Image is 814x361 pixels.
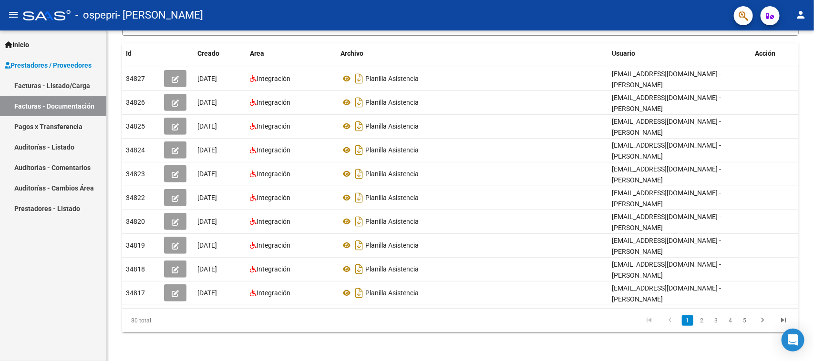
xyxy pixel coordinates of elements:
[365,170,419,178] span: Planilla Asistencia
[257,265,290,273] span: Integración
[782,329,804,351] div: Open Intercom Messenger
[680,312,695,329] li: page 1
[340,50,363,57] span: Archivo
[257,170,290,178] span: Integración
[126,75,145,82] span: 34827
[197,241,217,249] span: [DATE]
[365,289,419,297] span: Planilla Asistencia
[751,43,799,64] datatable-header-cell: Acción
[197,194,217,201] span: [DATE]
[365,265,419,273] span: Planilla Asistencia
[197,99,217,106] span: [DATE]
[126,99,145,106] span: 34826
[774,315,793,326] a: go to last page
[612,284,721,303] span: [EMAIL_ADDRESS][DOMAIN_NAME] - [PERSON_NAME]
[126,122,145,130] span: 34825
[257,241,290,249] span: Integración
[612,94,721,112] span: [EMAIL_ADDRESS][DOMAIN_NAME] - [PERSON_NAME]
[126,146,145,154] span: 34824
[353,285,365,301] i: Descargar documento
[612,70,721,89] span: [EMAIL_ADDRESS][DOMAIN_NAME] - [PERSON_NAME]
[365,218,419,225] span: Planilla Asistencia
[612,141,721,160] span: [EMAIL_ADDRESS][DOMAIN_NAME] - [PERSON_NAME]
[353,166,365,181] i: Descargar documento
[755,50,775,57] span: Acción
[709,312,723,329] li: page 3
[640,315,658,326] a: go to first page
[682,315,693,326] a: 1
[353,71,365,86] i: Descargar documento
[365,122,419,130] span: Planilla Asistencia
[337,43,608,64] datatable-header-cell: Archivo
[723,312,738,329] li: page 4
[126,170,145,178] span: 34823
[126,218,145,225] span: 34820
[197,146,217,154] span: [DATE]
[661,315,679,326] a: go to previous page
[197,75,217,82] span: [DATE]
[738,312,752,329] li: page 5
[197,218,217,225] span: [DATE]
[126,289,145,297] span: 34817
[257,289,290,297] span: Integración
[608,43,751,64] datatable-header-cell: Usuario
[711,315,722,326] a: 3
[353,190,365,205] i: Descargar documento
[194,43,246,64] datatable-header-cell: Creado
[126,265,145,273] span: 34818
[353,142,365,158] i: Descargar documento
[365,99,419,106] span: Planilla Asistencia
[612,189,721,208] span: [EMAIL_ADDRESS][DOMAIN_NAME] - [PERSON_NAME]
[257,75,290,82] span: Integración
[126,194,145,201] span: 34822
[257,122,290,130] span: Integración
[126,50,132,57] span: Id
[257,99,290,106] span: Integración
[197,122,217,130] span: [DATE]
[696,315,708,326] a: 2
[753,315,772,326] a: go to next page
[365,194,419,201] span: Planilla Asistencia
[122,309,256,332] div: 80 total
[365,146,419,154] span: Planilla Asistencia
[117,5,203,26] span: - [PERSON_NAME]
[250,50,264,57] span: Area
[353,95,365,110] i: Descargar documento
[257,194,290,201] span: Integración
[8,9,19,20] mat-icon: menu
[365,75,419,82] span: Planilla Asistencia
[612,213,721,231] span: [EMAIL_ADDRESS][DOMAIN_NAME] - [PERSON_NAME]
[197,265,217,273] span: [DATE]
[365,241,419,249] span: Planilla Asistencia
[257,146,290,154] span: Integración
[246,43,337,64] datatable-header-cell: Area
[695,312,709,329] li: page 2
[197,289,217,297] span: [DATE]
[612,118,721,136] span: [EMAIL_ADDRESS][DOMAIN_NAME] - [PERSON_NAME]
[612,50,635,57] span: Usuario
[353,214,365,229] i: Descargar documento
[353,238,365,253] i: Descargar documento
[353,119,365,134] i: Descargar documento
[612,165,721,184] span: [EMAIL_ADDRESS][DOMAIN_NAME] - [PERSON_NAME]
[739,315,751,326] a: 5
[257,218,290,225] span: Integración
[5,60,92,70] span: Prestadores / Proveedores
[75,5,117,26] span: - ospepri
[197,50,219,57] span: Creado
[197,170,217,178] span: [DATE]
[612,261,721,279] span: [EMAIL_ADDRESS][DOMAIN_NAME] - [PERSON_NAME]
[353,261,365,277] i: Descargar documento
[612,237,721,255] span: [EMAIL_ADDRESS][DOMAIN_NAME] - [PERSON_NAME]
[795,9,806,20] mat-icon: person
[5,40,29,50] span: Inicio
[725,315,736,326] a: 4
[126,241,145,249] span: 34819
[122,43,160,64] datatable-header-cell: Id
